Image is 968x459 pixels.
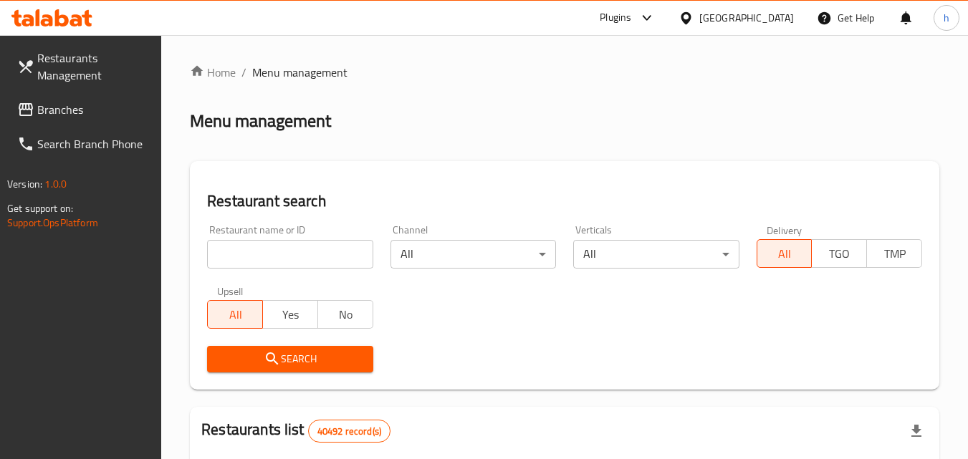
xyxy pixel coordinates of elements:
input: Search for restaurant name or ID.. [207,240,373,269]
button: All [207,300,263,329]
a: Branches [6,92,162,127]
span: h [944,10,949,26]
span: All [214,304,257,325]
span: Search [219,350,361,368]
button: No [317,300,373,329]
span: All [763,243,807,264]
h2: Menu management [190,110,331,132]
div: Total records count [308,420,390,443]
span: Get support on: [7,199,73,218]
span: 40492 record(s) [309,425,390,438]
span: Search Branch Phone [37,135,150,153]
div: Export file [899,414,934,448]
a: Restaurants Management [6,41,162,92]
span: Restaurants Management [37,49,150,84]
nav: breadcrumb [190,64,939,81]
h2: Restaurant search [207,190,922,212]
label: Upsell [217,286,244,296]
div: All [573,240,739,269]
span: TGO [818,243,861,264]
button: Search [207,346,373,372]
span: 1.0.0 [44,175,67,193]
span: Yes [269,304,312,325]
span: TMP [873,243,916,264]
a: Support.OpsPlatform [7,213,98,232]
div: Plugins [600,9,631,26]
div: [GEOGRAPHIC_DATA] [699,10,794,26]
span: Branches [37,101,150,118]
a: Home [190,64,236,81]
li: / [241,64,246,81]
h2: Restaurants list [201,419,390,443]
button: TGO [811,239,867,268]
button: Yes [262,300,318,329]
label: Delivery [767,225,802,235]
button: All [757,239,813,268]
div: All [390,240,556,269]
button: TMP [866,239,922,268]
span: Menu management [252,64,348,81]
a: Search Branch Phone [6,127,162,161]
span: Version: [7,175,42,193]
span: No [324,304,368,325]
